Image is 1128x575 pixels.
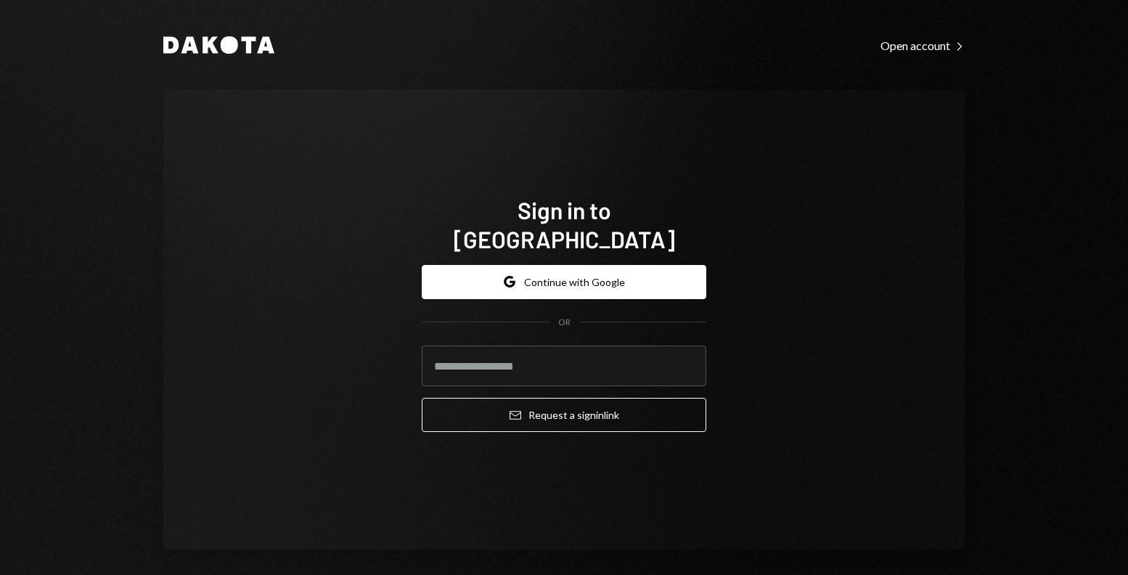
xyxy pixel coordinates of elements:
[422,398,706,432] button: Request a signinlink
[880,37,965,53] a: Open account
[422,195,706,253] h1: Sign in to [GEOGRAPHIC_DATA]
[880,38,965,53] div: Open account
[422,265,706,299] button: Continue with Google
[558,317,571,329] div: OR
